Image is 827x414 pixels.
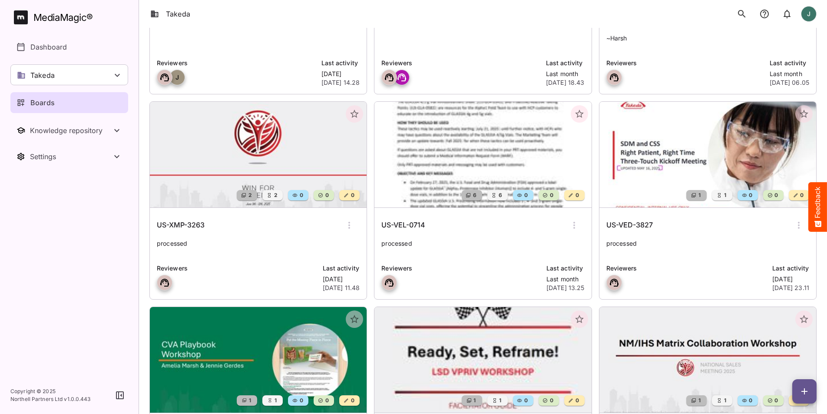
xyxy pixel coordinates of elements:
[606,264,767,273] p: Reviewers
[748,191,752,200] span: 0
[546,264,585,273] p: Last activity
[381,264,541,273] p: Reviewers
[546,78,585,87] p: [DATE] 18.43
[323,275,360,284] p: [DATE]
[30,42,67,52] p: Dashboard
[523,191,528,200] span: 0
[756,5,773,23] button: notifications
[157,58,316,68] p: Reviewers
[374,307,591,413] img: US-IDU-0247
[698,191,701,200] span: 1
[575,191,579,200] span: 0
[549,191,553,200] span: 0
[381,239,584,257] p: processed
[169,70,185,85] div: J
[770,58,809,68] p: Last activity
[723,191,726,200] span: 1
[30,126,112,135] div: Knowledge repository
[733,5,751,23] button: search
[774,191,778,200] span: 0
[472,191,476,200] span: 6
[30,152,112,161] div: Settings
[772,264,809,273] p: Last activity
[498,396,501,405] span: 1
[778,5,796,23] button: notifications
[248,396,251,405] span: 1
[150,307,367,413] img: US-TED-1598
[30,97,55,108] p: Boards
[546,284,585,292] p: [DATE] 13.25
[546,275,585,284] p: Last month
[10,37,128,57] a: Dashboard
[381,220,425,231] h6: US-VEL-0714
[606,58,765,68] p: Reviewers
[299,191,303,200] span: 0
[770,78,809,87] p: [DATE] 06.05
[748,396,752,405] span: 0
[10,395,91,403] p: Northell Partners Ltd v 1.0.0.443
[498,191,502,200] span: 6
[150,102,367,207] img: US-XMP-3263
[350,396,354,405] span: 0
[546,70,585,78] p: Last month
[321,78,360,87] p: [DATE] 14.28
[248,191,252,200] span: 2
[772,275,809,284] p: [DATE]
[324,191,329,200] span: 0
[299,396,303,405] span: 0
[33,10,93,25] div: MediaMagic ®
[523,396,528,405] span: 0
[723,396,726,405] span: 1
[808,182,827,232] button: Feedback
[10,146,128,167] button: Toggle Settings
[575,396,579,405] span: 0
[321,70,360,78] p: [DATE]
[546,58,585,68] p: Last activity
[10,387,91,395] p: Copyright © 2025
[801,6,817,22] div: J
[381,58,541,68] p: Reviewers
[374,102,591,207] img: US-VEL-0714
[772,284,809,292] p: [DATE] 23.11
[321,58,360,68] p: Last activity
[323,264,360,273] p: Last activity
[324,396,329,405] span: 0
[473,396,476,405] span: 1
[274,396,277,405] span: 1
[157,264,318,273] p: Reviewers
[599,102,816,207] img: US-VED-3827
[30,70,55,80] p: Takeda
[323,284,360,292] p: [DATE] 11.48
[774,396,778,405] span: 0
[770,70,809,78] p: Last month
[606,34,809,51] p: ~Harsh
[14,10,128,24] a: MediaMagic®
[799,191,804,200] span: 0
[10,146,128,167] nav: Settings
[10,120,128,141] nav: Knowledge repository
[157,239,360,257] p: processed
[698,396,701,405] span: 1
[10,120,128,141] button: Toggle Knowledge repository
[273,191,278,200] span: 2
[350,191,354,200] span: 0
[606,239,809,257] p: processed
[157,220,205,231] h6: US-XMP-3263
[606,220,653,231] h6: US-VED-3827
[599,307,816,413] img: US-HYQ-1553
[549,396,553,405] span: 0
[10,92,128,113] a: Boards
